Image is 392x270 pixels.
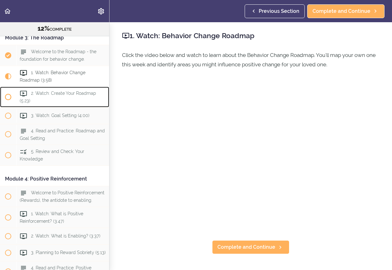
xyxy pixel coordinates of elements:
[307,4,384,18] a: Complete and Continue
[245,4,305,18] a: Previous Section
[122,30,379,41] h2: 1. Watch: Behavior Change Roadmap
[20,211,83,224] span: 1. Watch: What is Positive Reinforcement? (3:47)
[31,234,100,239] span: 2. Watch: What is Enabling? (3:37)
[122,52,376,68] span: Click the video below and watch to learn about the Behavior Change Roadmap. You'll map your own o...
[4,8,11,15] svg: Back to course curriculum
[97,8,105,15] svg: Settings Menu
[20,149,84,161] span: 5. Review and Check: Your Knowledge
[31,250,106,255] span: 3. Planning to Reward Sobriety (5:13)
[20,191,104,203] span: Welcome to Positive Reinforcement (Rewards), the antidote to enabling.
[122,85,379,230] iframe: Video Player
[259,8,299,15] span: Previous Section
[313,8,370,15] span: Complete and Continue
[20,49,96,61] span: Welcome to the Roadmap - the foundation for behavior change.
[212,240,289,254] a: Complete and Continue
[38,25,49,32] span: 12%
[20,128,105,140] span: 4. Read and Practice: Roadmap and Goal Setting
[20,91,96,103] span: 2. Watch: Create Your Roadmap (5:23)
[217,243,275,251] span: Complete and Continue
[8,25,101,33] div: COMPLETE
[31,113,89,118] span: 3. Watch: Goal Setting (4:00)
[20,70,85,82] span: 1. Watch: Behavior Change Roadmap (3:58)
